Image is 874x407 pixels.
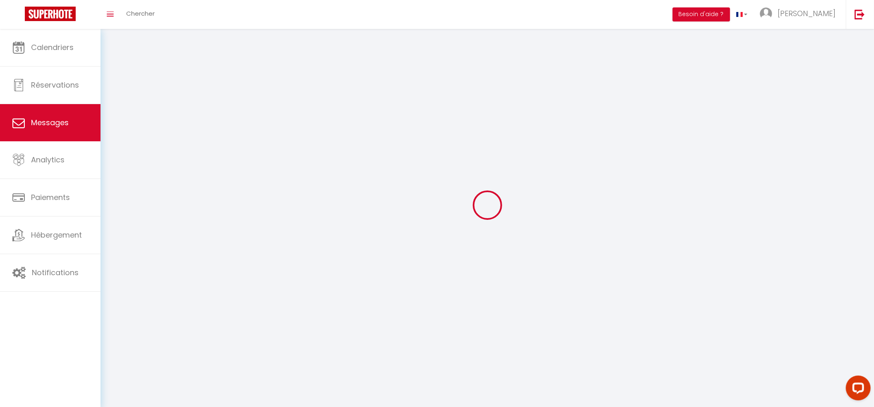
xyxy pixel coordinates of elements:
[31,155,65,165] span: Analytics
[32,267,79,278] span: Notifications
[760,7,772,20] img: ...
[126,9,155,18] span: Chercher
[855,9,865,19] img: logout
[31,80,79,90] span: Réservations
[778,8,836,19] span: [PERSON_NAME]
[31,117,69,128] span: Messages
[31,42,74,52] span: Calendriers
[839,372,874,407] iframe: LiveChat chat widget
[673,7,730,21] button: Besoin d'aide ?
[31,230,82,240] span: Hébergement
[25,7,76,21] img: Super Booking
[31,192,70,202] span: Paiements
